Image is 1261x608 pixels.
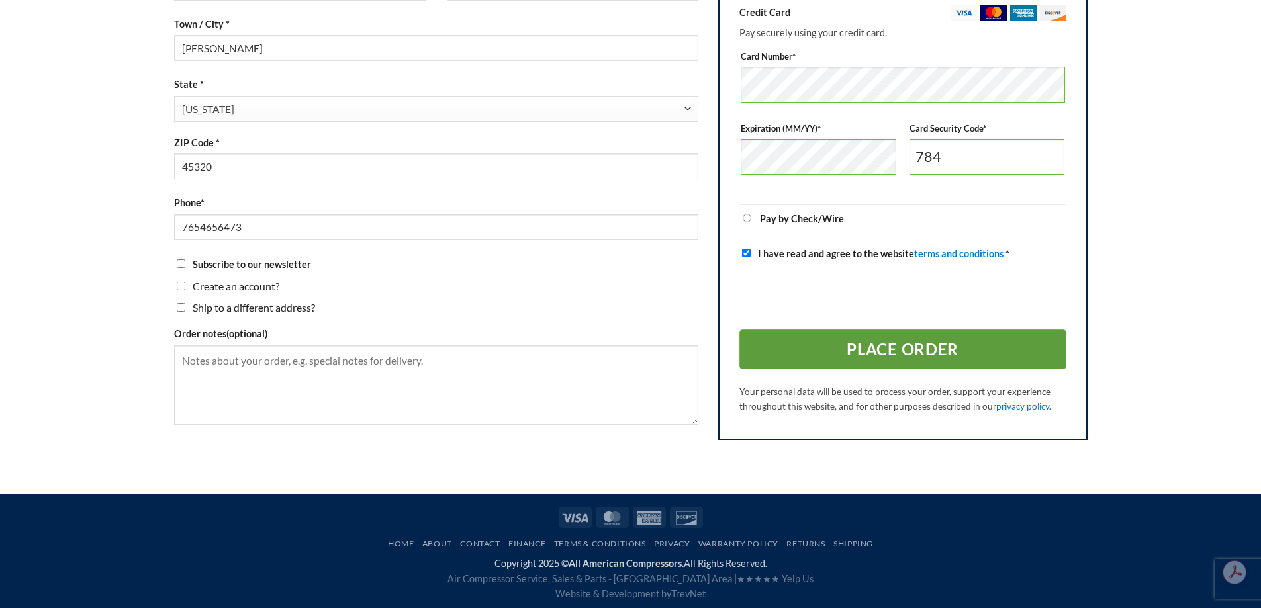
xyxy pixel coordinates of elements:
label: Order notes [174,326,699,341]
a: About [422,539,452,548]
input: I have read and agree to the websiteterms and conditions * [742,249,751,258]
label: Phone [174,195,699,210]
a: Returns [786,539,825,548]
a: Warranty Policy [698,539,778,548]
span: Air Compressor Service, Sales & Parts - [GEOGRAPHIC_DATA] Area | Website & Development by [447,573,814,599]
input: CSC [910,139,1065,175]
div: Copyright 2025 © All Rights Reserved. [174,556,1088,601]
label: ZIP Code [174,135,699,150]
a: terms and conditions [914,249,1004,260]
label: Card Security Code [910,122,1065,136]
label: State [174,77,699,92]
strong: All American Compressors. [569,558,684,569]
p: Your personal data will be used to process your order, support your experience throughout this we... [739,386,1066,415]
img: discover [1040,5,1066,21]
span: I have read and agree to the website [758,249,1004,260]
img: amex [1010,5,1037,21]
label: Credit Card [739,5,1066,21]
a: ★★★★★ Yelp Us [737,573,814,584]
a: Finance [508,539,545,548]
a: TrevNet [671,588,706,599]
label: Card Number [741,50,1065,64]
iframe: reCAPTCHA [739,272,941,324]
a: Home [388,539,414,548]
a: Shipping [833,539,873,548]
span: State [174,96,699,122]
label: Town / City [174,17,699,32]
a: Terms & Conditions [554,539,646,548]
fieldset: Payment Info [741,45,1065,194]
span: Create an account? [193,280,279,292]
img: visa [951,5,977,21]
input: Ship to a different address? [177,303,185,312]
img: mastercard [980,5,1007,21]
a: Contact [460,539,500,548]
span: Ship to a different address? [193,301,315,314]
label: Expiration (MM/YY) [741,122,896,136]
span: (optional) [226,328,267,339]
button: Place order [739,330,1066,370]
label: Pay by Check/Wire [760,213,844,224]
span: Subscribe to our newsletter [193,259,311,270]
span: Ohio [182,97,683,122]
div: Payment icons [557,505,705,527]
p: Pay securely using your credit card. [739,25,1066,40]
a: privacy policy [996,402,1049,412]
input: Subscribe to our newsletter [177,259,185,268]
a: Privacy [654,539,690,548]
input: Create an account? [177,282,185,290]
